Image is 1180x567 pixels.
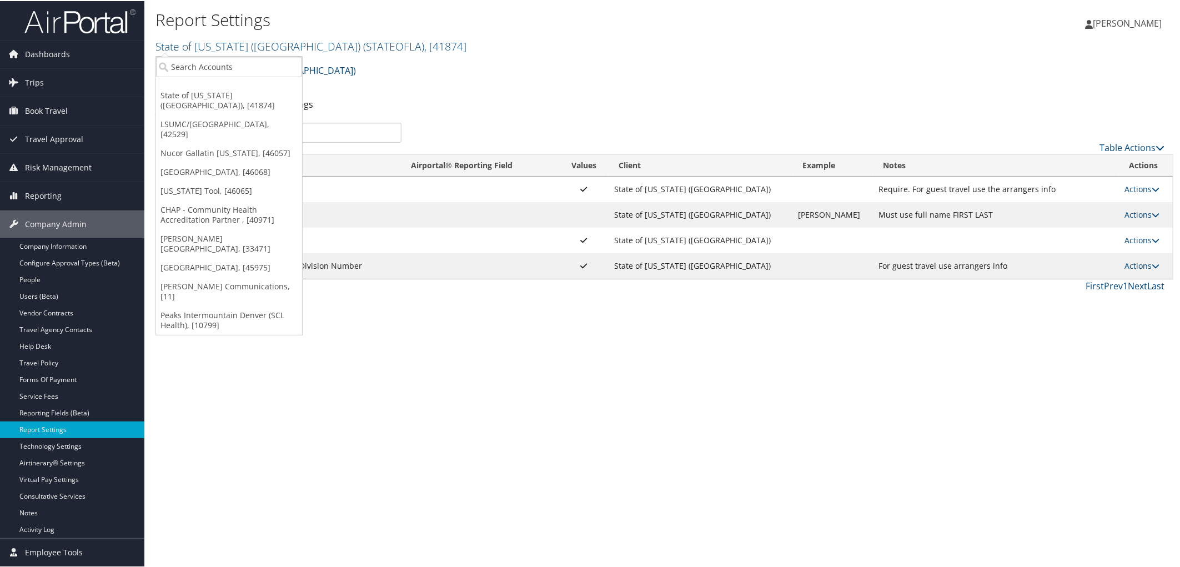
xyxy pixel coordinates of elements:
span: Reporting [25,181,62,209]
th: Example [793,154,873,175]
span: Risk Management [25,153,92,180]
td: Requested By [240,201,401,227]
a: First [1086,279,1104,291]
a: Last [1148,279,1165,291]
span: , [ 41874 ] [424,38,466,53]
a: State of [US_STATE] ([GEOGRAPHIC_DATA]), [41874] [156,85,302,114]
input: Search Accounts [156,56,302,76]
td: State of [US_STATE] ([GEOGRAPHIC_DATA]) [609,252,793,278]
a: Actions [1124,234,1159,244]
a: Actions [1124,183,1159,193]
a: Prev [1104,279,1123,291]
h1: Report Settings [155,7,834,31]
a: Table Actions [1100,141,1165,153]
span: Employee Tools [25,538,83,565]
span: [PERSON_NAME] [1093,16,1162,28]
a: Next [1128,279,1148,291]
a: CHAP - Community Health Accreditation Partner , [40971] [156,199,302,228]
th: Values [559,154,609,175]
a: LSUMC/[GEOGRAPHIC_DATA], [42529] [156,114,302,143]
a: [GEOGRAPHIC_DATA], [45975] [156,257,302,276]
span: ( STATEOFLA ) [363,38,424,53]
a: [PERSON_NAME][GEOGRAPHIC_DATA], [33471] [156,228,302,257]
span: Travel Approval [25,124,83,152]
td: Rule Class [240,227,401,252]
a: Actions [1124,259,1159,270]
td: Require. For guest travel use the arrangers info [873,175,1119,201]
th: Client [609,154,793,175]
a: [US_STATE] Tool, [46065] [156,180,302,199]
td: State of [US_STATE] ([GEOGRAPHIC_DATA]) [609,227,793,252]
a: [PERSON_NAME] Communications, [11] [156,276,302,305]
span: Book Travel [25,96,68,124]
span: Dashboards [25,39,70,67]
td: Agency Name [240,175,401,201]
td: For guest travel use arrangers info [873,252,1119,278]
a: Nucor Gallatin [US_STATE], [46057] [156,143,302,162]
td: State of [US_STATE] ([GEOGRAPHIC_DATA]) [609,201,793,227]
td: [PERSON_NAME] [793,201,873,227]
a: State of [US_STATE] ([GEOGRAPHIC_DATA]) [155,38,466,53]
th: Name [240,154,401,175]
span: Trips [25,68,44,96]
td: State of [US_STATE] ([GEOGRAPHIC_DATA]) [609,175,793,201]
span: Company Admin [25,209,87,237]
th: Actions [1119,154,1173,175]
th: Notes [873,154,1119,175]
td: Agency Name/Division Number [240,252,401,278]
a: [PERSON_NAME] [1086,6,1173,39]
a: Actions [1124,208,1159,219]
img: airportal-logo.png [24,7,135,33]
a: [GEOGRAPHIC_DATA], [46068] [156,162,302,180]
a: Peaks Intermountain Denver (SCL Health), [10799] [156,305,302,334]
td: Must use full name FIRST LAST [873,201,1119,227]
th: Airportal&reg; Reporting Field [401,154,559,175]
a: 1 [1123,279,1128,291]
